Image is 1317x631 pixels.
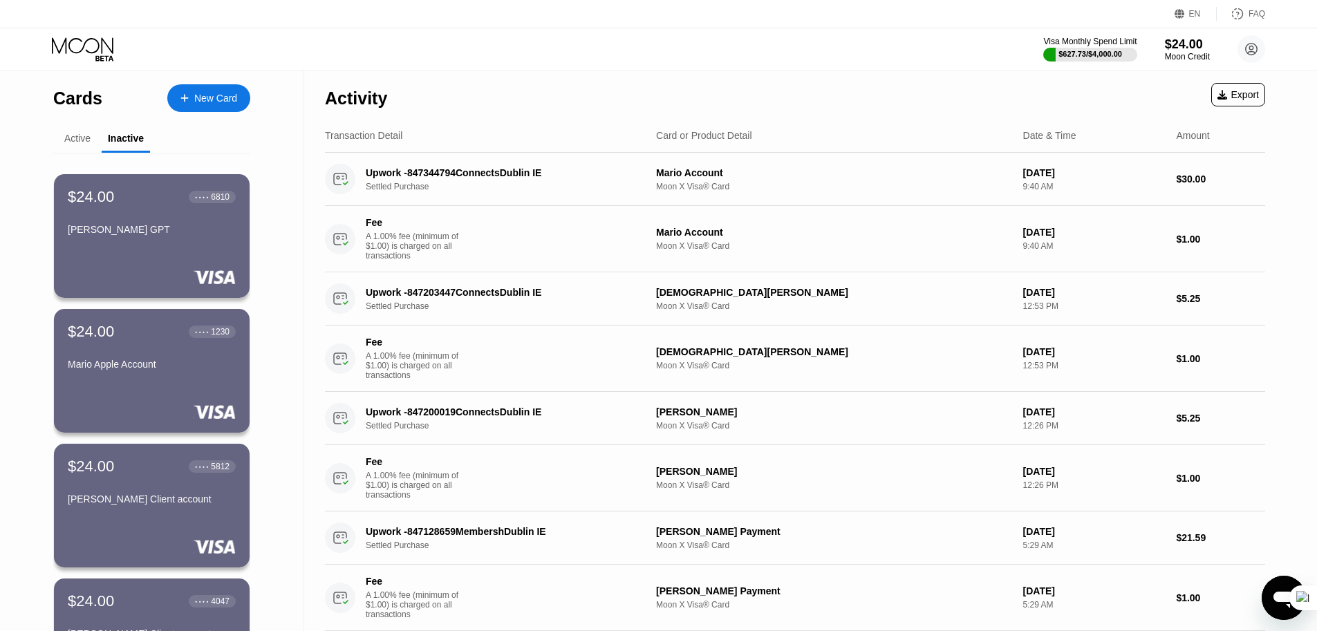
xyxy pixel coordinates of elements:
[194,93,237,104] div: New Card
[1023,241,1166,251] div: 9:40 AM
[1189,9,1201,19] div: EN
[325,511,1265,565] div: Upwork -847128659MembershDublin IESettled Purchase[PERSON_NAME] PaymentMoon X Visa® Card[DATE]5:2...
[68,359,236,370] div: Mario Apple Account
[167,84,250,112] div: New Card
[108,133,144,144] div: Inactive
[1249,9,1265,19] div: FAQ
[656,241,1012,251] div: Moon X Visa® Card
[366,301,654,311] div: Settled Purchase
[1023,585,1166,596] div: [DATE]
[1023,361,1166,370] div: 12:53 PM
[211,192,230,202] div: 6810
[366,526,634,537] div: Upwork -847128659MembershDublin IE
[54,174,250,298] div: $24.00● ● ● ●6810[PERSON_NAME] GPT
[68,493,236,505] div: [PERSON_NAME] Client account
[64,133,91,144] div: Active
[54,444,250,567] div: $24.00● ● ● ●5812[PERSON_NAME] Client account
[1176,592,1265,603] div: $1.00
[325,130,402,141] div: Transaction Detail
[656,480,1012,490] div: Moon X Visa® Card
[1023,466,1166,477] div: [DATE]
[1023,130,1076,141] div: Date & Time
[366,471,469,500] div: A 1.00% fee (minimum of $1.00) is charged on all transactions
[1176,173,1265,185] div: $30.00
[325,326,1265,392] div: FeeA 1.00% fee (minimum of $1.00) is charged on all transactions[DEMOGRAPHIC_DATA][PERSON_NAME]Mo...
[1165,37,1210,52] div: $24.00
[211,462,230,471] div: 5812
[325,206,1265,272] div: FeeA 1.00% fee (minimum of $1.00) is charged on all transactionsMario AccountMoon X Visa® Card[DA...
[1176,234,1265,245] div: $1.00
[54,309,250,433] div: $24.00● ● ● ●1230Mario Apple Account
[1165,52,1210,62] div: Moon Credit
[325,445,1265,511] div: FeeA 1.00% fee (minimum of $1.00) is charged on all transactions[PERSON_NAME]Moon X Visa® Card[DA...
[1023,301,1166,311] div: 12:53 PM
[1262,576,1306,620] iframe: Button to launch messaging window
[656,526,1012,537] div: [PERSON_NAME] Payment
[1023,406,1166,417] div: [DATE]
[656,361,1012,370] div: Moon X Visa® Card
[656,406,1012,417] div: [PERSON_NAME]
[1211,83,1265,106] div: Export
[656,130,752,141] div: Card or Product Detail
[656,301,1012,311] div: Moon X Visa® Card
[1176,473,1265,484] div: $1.00
[325,392,1265,445] div: Upwork -847200019ConnectsDublin IESettled Purchase[PERSON_NAME]Moon X Visa® Card[DATE]12:26 PM$5.25
[1176,353,1265,364] div: $1.00
[68,592,114,610] div: $24.00
[195,195,209,199] div: ● ● ● ●
[1175,7,1217,21] div: EN
[1023,421,1166,431] div: 12:26 PM
[1023,227,1166,238] div: [DATE]
[656,167,1012,178] div: Mario Account
[366,232,469,261] div: A 1.00% fee (minimum of $1.00) is charged on all transactions
[1043,37,1137,46] div: Visa Monthly Spend Limit
[68,188,114,206] div: $24.00
[366,182,654,191] div: Settled Purchase
[366,167,634,178] div: Upwork -847344794ConnectsDublin IE
[366,590,469,619] div: A 1.00% fee (minimum of $1.00) is charged on all transactions
[366,456,463,467] div: Fee
[366,351,469,380] div: A 1.00% fee (minimum of $1.00) is charged on all transactions
[1023,182,1166,191] div: 9:40 AM
[656,540,1012,550] div: Moon X Visa® Card
[1176,130,1209,141] div: Amount
[1023,540,1166,550] div: 5:29 AM
[1023,480,1166,490] div: 12:26 PM
[1217,7,1265,21] div: FAQ
[1023,526,1166,537] div: [DATE]
[1023,167,1166,178] div: [DATE]
[68,224,236,235] div: [PERSON_NAME] GPT
[1023,346,1166,357] div: [DATE]
[325,153,1265,206] div: Upwork -847344794ConnectsDublin IESettled PurchaseMario AccountMoon X Visa® Card[DATE]9:40 AM$30.00
[366,217,463,228] div: Fee
[1217,89,1259,100] div: Export
[325,88,387,109] div: Activity
[366,287,634,298] div: Upwork -847203447ConnectsDublin IE
[68,323,114,341] div: $24.00
[366,406,634,417] div: Upwork -847200019ConnectsDublin IE
[366,540,654,550] div: Settled Purchase
[656,287,1012,298] div: [DEMOGRAPHIC_DATA][PERSON_NAME]
[195,599,209,603] div: ● ● ● ●
[1176,413,1265,424] div: $5.25
[1058,50,1122,58] div: $627.73 / $4,000.00
[1023,287,1166,298] div: [DATE]
[195,330,209,334] div: ● ● ● ●
[211,596,230,606] div: 4047
[1023,600,1166,610] div: 5:29 AM
[1176,293,1265,304] div: $5.25
[195,464,209,469] div: ● ● ● ●
[366,421,654,431] div: Settled Purchase
[656,182,1012,191] div: Moon X Visa® Card
[656,466,1012,477] div: [PERSON_NAME]
[1176,532,1265,543] div: $21.59
[656,585,1012,596] div: [PERSON_NAME] Payment
[325,272,1265,326] div: Upwork -847203447ConnectsDublin IESettled Purchase[DEMOGRAPHIC_DATA][PERSON_NAME]Moon X Visa® Car...
[366,337,463,348] div: Fee
[656,421,1012,431] div: Moon X Visa® Card
[325,565,1265,631] div: FeeA 1.00% fee (minimum of $1.00) is charged on all transactions[PERSON_NAME] PaymentMoon X Visa®...
[1043,37,1137,62] div: Visa Monthly Spend Limit$627.73/$4,000.00
[53,88,102,109] div: Cards
[1165,37,1210,62] div: $24.00Moon Credit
